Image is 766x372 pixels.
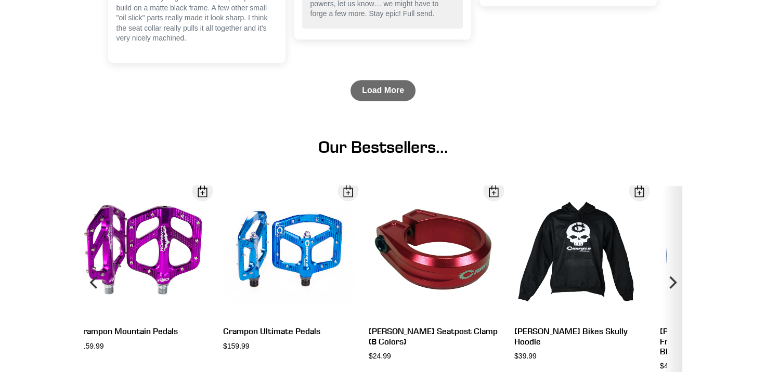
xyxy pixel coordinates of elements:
[100,137,667,157] h1: Our Bestsellers...
[223,185,353,351] a: Crampon Ultimate Pedals $159.99 Open Dialog Crampon Ultimate Pedals
[350,80,416,101] a: Load More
